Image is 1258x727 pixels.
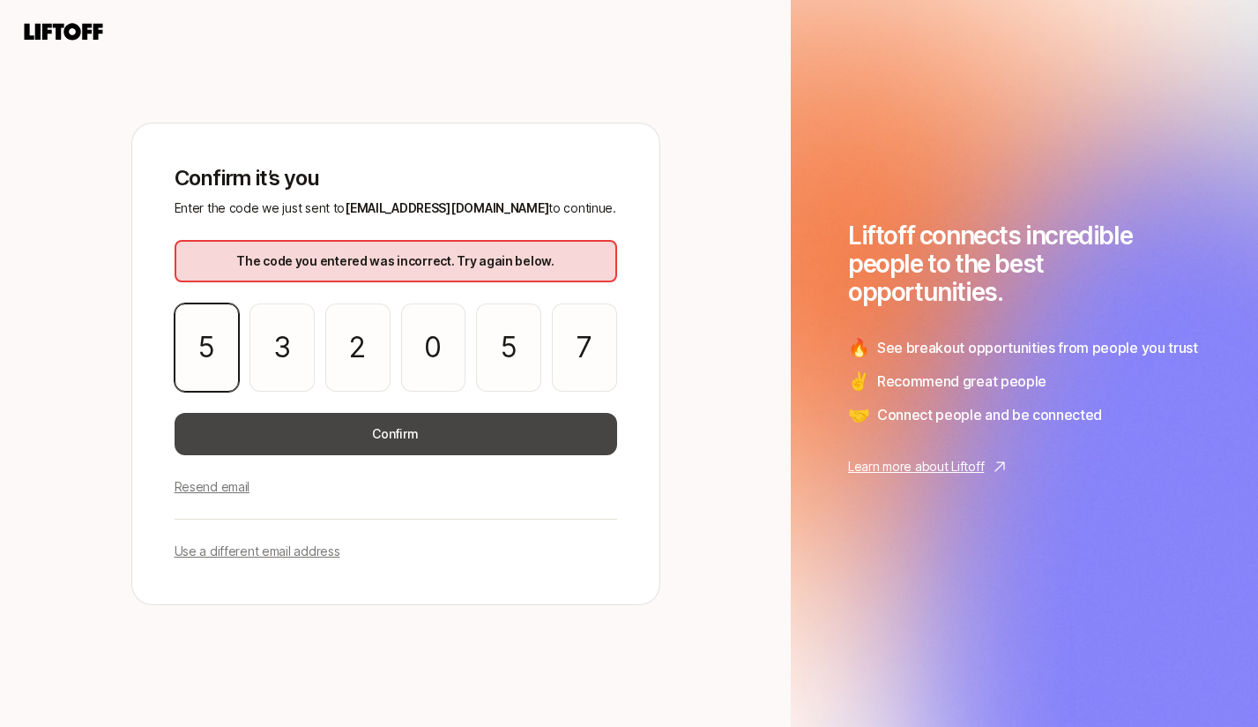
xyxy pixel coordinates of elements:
[175,541,340,562] p: Use a different email address
[175,240,617,282] div: The code you entered was incorrect. Try again below.
[877,370,1046,393] span: Recommend great people
[401,304,466,392] input: Please enter OTP character 4
[848,368,870,394] span: ✌️
[476,304,541,392] input: Please enter OTP character 5
[877,336,1198,359] span: See breakout opportunities from people you trust
[848,221,1201,306] h1: Liftoff connects incredible people to the best opportunities.
[175,198,617,219] p: Enter the code we just sent to to continue.
[345,200,548,215] span: [EMAIL_ADDRESS][DOMAIN_NAME]
[848,456,984,477] p: Learn more about Liftoff
[552,304,617,392] input: Please enter OTP character 6
[848,456,1201,477] a: Learn more about Liftoff
[848,334,870,361] span: 🔥
[175,304,240,392] input: Please enter OTP character 1
[848,401,870,428] span: 🤝
[325,304,391,392] input: Please enter OTP character 3
[249,304,315,392] input: Please enter OTP character 2
[175,476,250,498] p: Resend email
[877,403,1102,426] span: Connect people and be connected
[175,413,617,455] button: Confirm
[175,166,617,191] p: Confirm it’s you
